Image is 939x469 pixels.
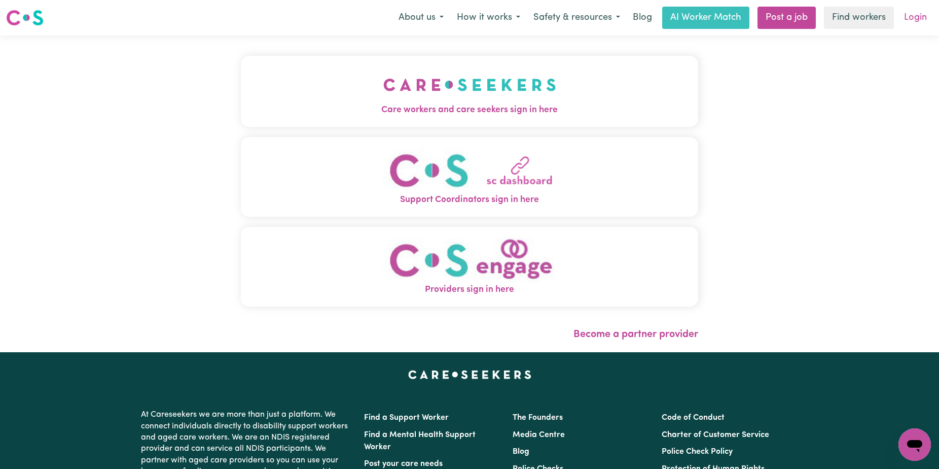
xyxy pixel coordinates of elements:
[241,227,698,307] button: Providers sign in here
[364,431,476,451] a: Find a Mental Health Support Worker
[241,104,698,117] span: Care workers and care seekers sign in here
[824,7,894,29] a: Find workers
[527,7,627,28] button: Safety & resources
[662,448,733,456] a: Police Check Policy
[513,448,529,456] a: Blog
[241,137,698,217] button: Support Coordinators sign in here
[627,7,658,29] a: Blog
[241,283,698,296] span: Providers sign in here
[450,7,527,28] button: How it works
[392,7,450,28] button: About us
[662,7,749,29] a: AI Worker Match
[408,371,531,379] a: Careseekers home page
[364,460,443,468] a: Post your care needs
[364,414,449,422] a: Find a Support Worker
[573,329,698,340] a: Become a partner provider
[757,7,816,29] a: Post a job
[6,6,44,29] a: Careseekers logo
[513,431,565,439] a: Media Centre
[898,428,931,461] iframe: Button to launch messaging window
[241,193,698,207] span: Support Coordinators sign in here
[662,431,769,439] a: Charter of Customer Service
[513,414,563,422] a: The Founders
[898,7,933,29] a: Login
[241,56,698,127] button: Care workers and care seekers sign in here
[6,9,44,27] img: Careseekers logo
[662,414,725,422] a: Code of Conduct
